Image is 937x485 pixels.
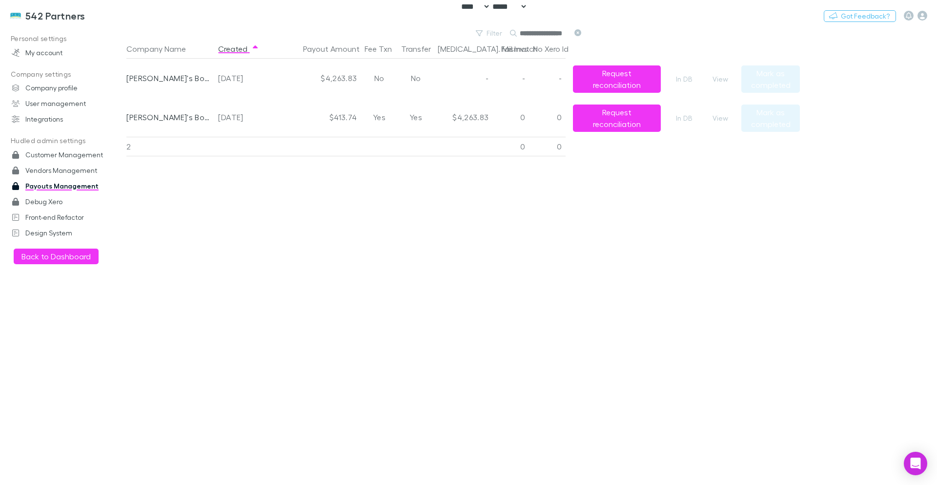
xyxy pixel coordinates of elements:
[10,10,21,21] img: 542 Partners's Logo
[2,80,132,96] a: Company profile
[492,137,529,156] div: 0
[25,10,85,21] h3: 542 Partners
[273,59,361,98] div: $4,263.83
[2,111,132,127] a: Integrations
[397,98,434,137] div: Yes
[2,45,132,61] a: My account
[401,39,443,59] button: Transfer
[126,59,210,98] div: [PERSON_NAME]'s Bookkeeping
[492,98,529,137] div: 0
[14,249,99,264] button: Back to Dashboard
[126,137,214,156] div: 2
[501,39,540,59] button: Fail Invs
[668,73,699,85] a: In DB
[529,59,566,98] div: -
[361,59,397,98] div: No
[904,452,927,475] div: Open Intercom Messenger
[741,65,800,93] button: Mark as completed
[705,112,736,124] button: View
[2,68,132,81] p: Company settings
[2,225,132,241] a: Design System
[492,59,529,98] div: -
[218,39,259,59] button: Created
[2,135,132,147] p: Hudled admin settings
[2,96,132,111] a: User management
[573,105,661,132] button: Request reconciliation
[705,73,736,85] button: View
[218,98,269,137] div: [DATE]
[471,27,508,39] button: Filter
[434,59,492,98] div: -
[397,59,434,98] div: No
[2,210,132,225] a: Front-end Refactor
[361,98,397,137] div: Yes
[529,137,566,156] div: 0
[2,33,132,45] p: Personal settings
[438,39,550,59] button: [MEDICAL_DATA]. Mismatch
[2,163,132,178] a: Vendors Management
[434,98,492,137] div: $4,263.83
[218,59,269,98] div: [DATE]
[365,39,404,59] button: Fee Txn
[2,178,132,194] a: Payouts Management
[126,39,198,59] button: Company Name
[824,10,896,22] button: Got Feedback?
[741,105,800,132] button: Mark as completed
[573,65,661,93] button: Request reconciliation
[126,98,210,137] div: [PERSON_NAME]'s Bookkeeping
[2,194,132,210] a: Debug Xero
[2,147,132,163] a: Customer Management
[4,4,91,27] a: 542 Partners
[668,112,699,124] a: In DB
[533,39,580,59] button: No Xero Id
[303,39,371,59] button: Payout Amount
[529,98,566,137] div: 0
[273,98,361,137] div: $413.74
